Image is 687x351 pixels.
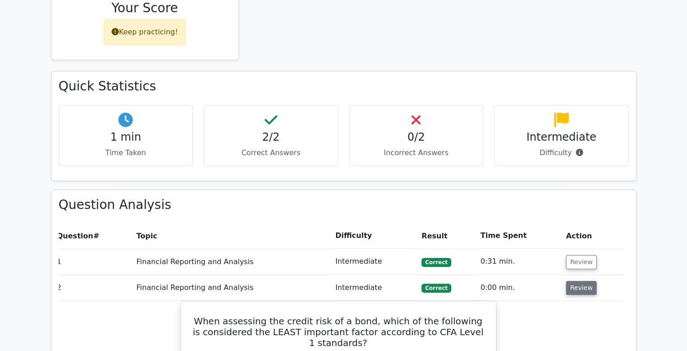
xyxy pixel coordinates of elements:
th: Topic [133,223,332,249]
th: Action [562,223,623,249]
h4: Intermediate [502,131,621,144]
h3: Question Analysis [59,197,629,213]
h3: Quick Statistics [59,79,629,94]
button: Review [566,255,597,269]
p: Difficulty [502,147,621,158]
span: Correct [421,284,451,293]
h4: 1 min [66,131,186,144]
td: 1 [53,249,133,275]
p: Incorrect Answers [357,147,476,158]
td: Financial Reporting and Analysis [133,249,332,275]
th: Time Spent [477,223,562,249]
h4: 0/2 [357,131,476,144]
p: Correct Answers [211,147,331,158]
div: Keep practicing! [104,19,186,45]
td: 0:31 min. [477,249,562,275]
td: Intermediate [332,249,418,275]
td: 2 [53,275,133,301]
th: # [53,223,133,249]
h4: 2/2 [211,131,331,144]
th: Difficulty [332,223,418,249]
h3: Your Score [59,0,231,16]
button: Review [566,281,597,295]
span: Question [57,232,93,240]
td: Financial Reporting and Analysis [133,275,332,301]
h5: When assessing the credit risk of a bond, which of the following is considered the LEAST importan... [192,316,485,348]
p: Time Taken [66,147,186,158]
span: Correct [421,258,451,267]
th: Result [418,223,477,249]
td: 0:00 min. [477,275,562,301]
td: Intermediate [332,275,418,301]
